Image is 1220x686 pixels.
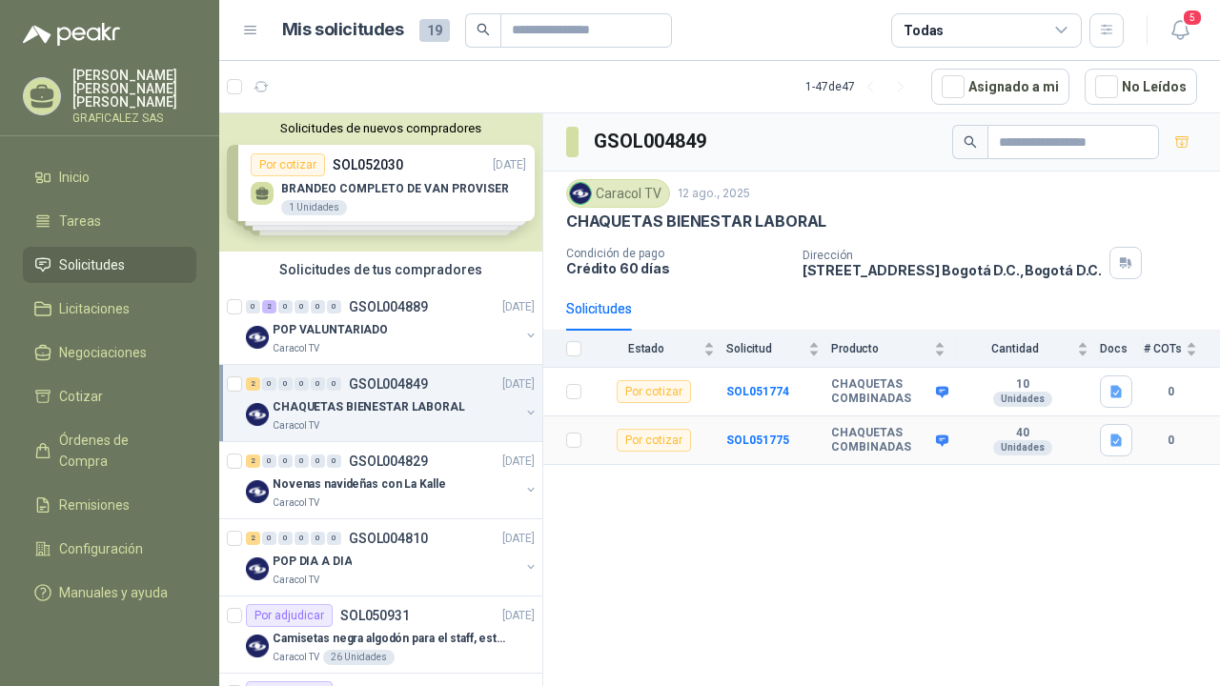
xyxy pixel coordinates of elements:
[349,532,428,545] p: GSOL004810
[273,553,352,571] p: POP DIA A DIA
[1163,13,1197,48] button: 5
[23,23,120,46] img: Logo peakr
[273,650,319,665] p: Caracol TV
[311,532,325,545] div: 0
[59,582,168,603] span: Manuales y ayuda
[502,298,535,316] p: [DATE]
[931,69,1069,105] button: Asignado a mi
[502,607,535,625] p: [DATE]
[295,300,309,313] div: 0
[246,557,269,580] img: Company Logo
[502,530,535,548] p: [DATE]
[327,300,341,313] div: 0
[23,291,196,327] a: Licitaciones
[726,385,789,398] a: SOL051774
[566,247,787,260] p: Condición de pago
[593,342,700,355] span: Estado
[246,295,539,356] a: 0 2 0 0 0 0 GSOL004889[DATE] Company LogoPOP VALUNTARIADOCaracol TV
[59,538,143,559] span: Configuración
[23,531,196,567] a: Configuración
[59,254,125,275] span: Solicitudes
[1144,331,1220,368] th: # COTs
[273,341,319,356] p: Caracol TV
[295,532,309,545] div: 0
[262,377,276,391] div: 0
[477,23,490,36] span: search
[262,454,276,468] div: 0
[246,480,269,503] img: Company Logo
[72,112,196,124] p: GRAFICALEZ SAS
[278,454,293,468] div: 0
[278,532,293,545] div: 0
[246,326,269,349] img: Company Logo
[594,127,709,156] h3: GSOL004849
[23,575,196,611] a: Manuales y ayuda
[617,429,691,452] div: Por cotizar
[59,430,178,472] span: Órdenes de Compra
[327,454,341,468] div: 0
[23,378,196,414] a: Cotizar
[246,300,260,313] div: 0
[273,321,388,339] p: POP VALUNTARIADO
[678,185,750,203] p: 12 ago., 2025
[993,440,1052,455] div: Unidades
[246,450,539,511] a: 2 0 0 0 0 0 GSOL004829[DATE] Company LogoNovenas navideñas con La KalleCaracol TV
[246,454,260,468] div: 2
[23,334,196,371] a: Negociaciones
[273,475,445,494] p: Novenas navideñas con La Kalle
[246,604,333,627] div: Por adjudicar
[964,135,977,149] span: search
[566,298,632,319] div: Solicitudes
[59,386,103,407] span: Cotizar
[273,573,319,588] p: Caracol TV
[23,487,196,523] a: Remisiones
[227,121,535,135] button: Solicitudes de nuevos compradores
[957,426,1088,441] b: 40
[262,300,276,313] div: 2
[23,203,196,239] a: Tareas
[273,418,319,434] p: Caracol TV
[246,635,269,657] img: Company Logo
[282,16,404,44] h1: Mis solicitudes
[295,454,309,468] div: 0
[957,377,1088,393] b: 10
[726,331,831,368] th: Solicitud
[273,630,510,648] p: Camisetas negra algodón para el staff, estampadas en espalda y frente con el logo
[726,434,789,447] b: SOL051775
[803,262,1102,278] p: [STREET_ADDRESS] Bogotá D.C. , Bogotá D.C.
[311,454,325,468] div: 0
[570,183,591,204] img: Company Logo
[726,342,804,355] span: Solicitud
[831,342,930,355] span: Producto
[349,377,428,391] p: GSOL004849
[904,20,944,41] div: Todas
[593,331,726,368] th: Estado
[59,494,130,515] span: Remisiones
[957,342,1073,355] span: Cantidad
[566,260,787,276] p: Crédito 60 días
[311,377,325,391] div: 0
[831,377,931,407] b: CHAQUETAS COMBINADAS
[1144,342,1182,355] span: # COTs
[993,392,1052,407] div: Unidades
[803,249,1102,262] p: Dirección
[278,377,293,391] div: 0
[59,342,147,363] span: Negociaciones
[311,300,325,313] div: 0
[23,159,196,195] a: Inicio
[219,596,542,674] a: Por adjudicarSOL050931[DATE] Company LogoCamisetas negra algodón para el staff, estampadas en esp...
[262,532,276,545] div: 0
[219,252,542,288] div: Solicitudes de tus compradores
[323,650,395,665] div: 26 Unidades
[1182,9,1203,27] span: 5
[59,298,130,319] span: Licitaciones
[273,398,465,416] p: CHAQUETAS BIENESTAR LABORAL
[1144,383,1197,401] b: 0
[246,532,260,545] div: 2
[419,19,450,42] span: 19
[327,532,341,545] div: 0
[502,375,535,393] p: [DATE]
[340,609,410,622] p: SOL050931
[349,454,428,468] p: GSOL004829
